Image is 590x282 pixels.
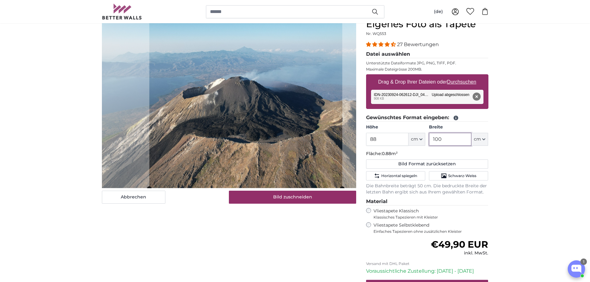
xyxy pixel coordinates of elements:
[366,124,425,130] label: Höhe
[102,4,142,20] img: Betterwalls
[366,171,425,180] button: Horizontal spiegeln
[374,222,488,234] label: Vliestapete Selbstklebend
[431,250,488,256] div: inkl. MwSt.
[366,41,397,47] span: 4.41 stars
[409,133,425,146] button: cm
[366,159,488,169] button: Bild Format zurücksetzen
[366,19,488,30] h1: Eigenes Foto als Tapete
[382,151,398,156] span: 0.88m²
[366,31,386,36] span: Nr. WQ553
[374,208,483,220] label: Vliestapete Klassisch
[447,79,476,85] u: Durchsuchen
[374,215,483,220] span: Klassisches Tapezieren mit Kleister
[366,50,488,58] legend: Datei auswählen
[471,133,488,146] button: cm
[568,260,585,278] button: Open chatbox
[381,173,417,178] span: Horizontal spiegeln
[431,239,488,250] span: €49,90 EUR
[366,261,488,266] p: Versand mit DHL Paket
[229,191,356,204] button: Bild zuschneiden
[374,229,488,234] span: Einfaches Tapezieren ohne zusätzlichen Kleister
[448,173,476,178] span: Schwarz-Weiss
[474,136,481,142] span: cm
[366,267,488,275] p: Voraussichtliche Zustellung: [DATE] - [DATE]
[366,183,488,195] p: Die Bahnbreite beträgt 50 cm. Die bedruckte Breite der letzten Bahn ergibt sich aus Ihrem gewählt...
[429,171,488,180] button: Schwarz-Weiss
[411,136,418,142] span: cm
[376,76,479,88] label: Drag & Drop Ihrer Dateien oder
[429,6,448,17] button: (de)
[366,114,488,122] legend: Gewünschtes Format eingeben:
[366,61,488,66] p: Unterstützte Dateiformate JPG, PNG, TIFF, PDF.
[429,124,488,130] label: Breite
[366,151,488,157] p: Fläche:
[366,67,488,72] p: Maximale Dateigrösse 200MB.
[102,191,165,204] button: Abbrechen
[580,258,587,265] div: 1
[397,41,439,47] span: 27 Bewertungen
[366,198,488,206] legend: Material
